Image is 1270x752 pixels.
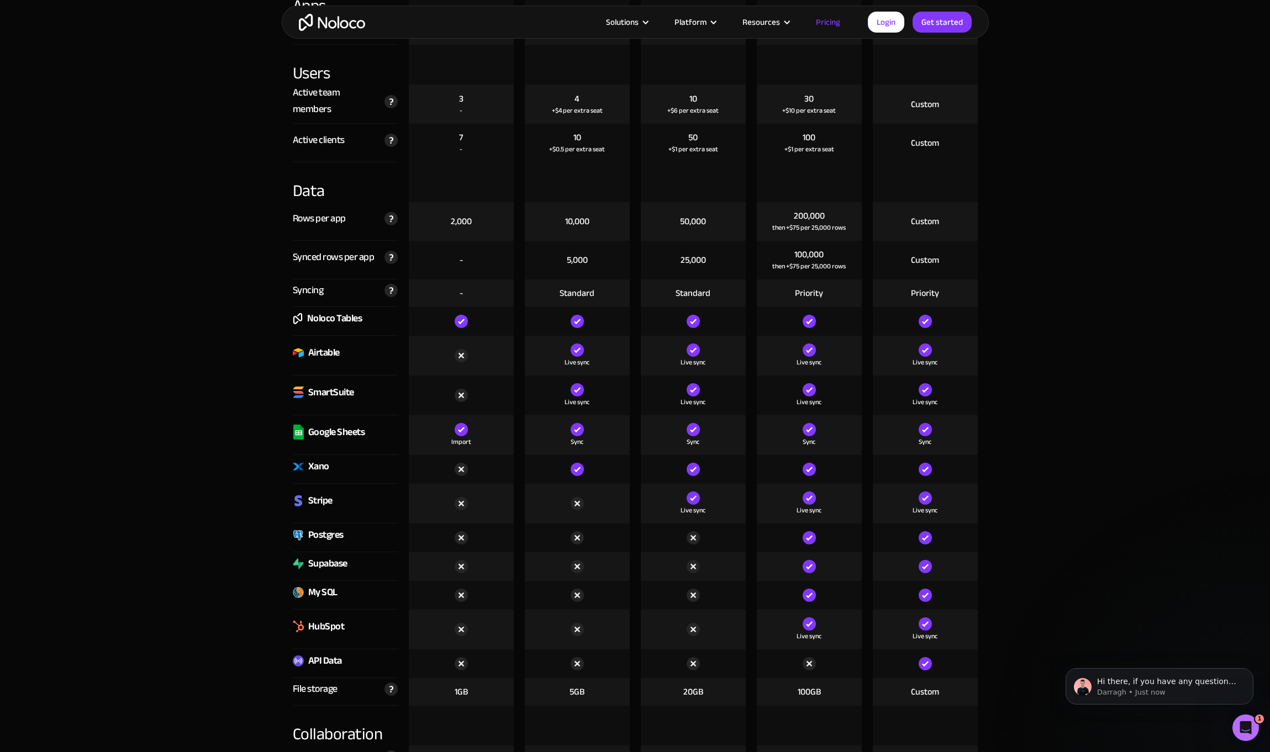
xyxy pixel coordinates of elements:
[299,14,365,31] a: home
[676,287,710,299] div: Standard
[667,105,719,116] div: +$6 per extra seat
[308,584,338,601] div: My SQL
[911,287,939,299] div: Priority
[567,254,588,266] div: 5,000
[913,505,937,516] div: Live sync
[308,527,344,543] div: Postgres
[293,132,345,149] div: Active clients
[687,436,699,447] div: Sync
[680,215,706,227] div: 50,000
[455,686,468,698] div: 1GB
[308,492,333,509] div: Stripe
[293,249,375,266] div: Synced rows per app
[804,93,814,105] div: 30
[460,254,463,266] div: -
[797,396,821,407] div: Live sync
[772,261,846,272] div: then +$75 per 25,000 rows
[293,162,398,202] div: Data
[308,555,347,572] div: Supabase
[293,681,338,697] div: File storage
[459,131,463,144] div: 7
[913,631,937,642] div: Live sync
[794,248,824,261] div: 100,000
[742,15,780,29] div: Resources
[308,653,342,669] div: API Data
[772,222,846,233] div: then +$75 per 25,000 rows
[565,357,589,368] div: Live sync
[913,396,937,407] div: Live sync
[668,144,718,155] div: +$1 per extra seat
[911,137,939,149] div: Custom
[293,706,398,745] div: Collaboration
[919,436,931,447] div: Sync
[560,287,594,299] div: Standard
[460,287,463,299] div: -
[674,15,707,29] div: Platform
[549,144,605,155] div: +$0.5 per extra seat
[571,436,583,447] div: Sync
[797,505,821,516] div: Live sync
[797,357,821,368] div: Live sync
[592,15,661,29] div: Solutions
[911,98,939,110] div: Custom
[803,131,815,144] div: 100
[293,282,324,299] div: Syncing
[681,505,705,516] div: Live sync
[913,357,937,368] div: Live sync
[293,84,379,118] div: Active team members
[913,12,972,33] a: Get started
[868,12,904,33] a: Login
[911,254,939,266] div: Custom
[575,93,579,105] div: 4
[1232,714,1259,741] iframe: Intercom live chat
[784,144,834,155] div: +$1 per extra seat
[689,93,697,105] div: 10
[565,215,589,227] div: 10,000
[451,215,472,227] div: 2,000
[570,686,584,698] div: 5GB
[573,131,581,144] div: 10
[782,105,836,116] div: +$10 per extra seat
[802,15,854,29] a: Pricing
[803,436,815,447] div: Sync
[308,424,365,441] div: Google Sheets
[459,93,463,105] div: 3
[798,686,821,698] div: 100GB
[308,345,340,361] div: Airtable
[911,686,939,698] div: Custom
[606,15,639,29] div: Solutions
[688,131,698,144] div: 50
[681,396,705,407] div: Live sync
[661,15,729,29] div: Platform
[308,458,329,475] div: Xano
[729,15,802,29] div: Resources
[565,396,589,407] div: Live sync
[1049,645,1270,722] iframe: Intercom notifications message
[451,436,471,447] div: Import
[681,254,706,266] div: 25,000
[681,357,705,368] div: Live sync
[911,215,939,227] div: Custom
[460,105,462,116] div: -
[794,210,825,222] div: 200,000
[1255,714,1264,723] span: 1
[308,384,354,401] div: SmartSuite
[683,686,703,698] div: 20GB
[293,45,398,84] div: Users
[795,287,823,299] div: Priority
[797,631,821,642] div: Live sync
[307,310,362,327] div: Noloco Tables
[308,618,345,635] div: HubSpot
[293,210,346,227] div: Rows per app
[552,105,603,116] div: +$4 per extra seat
[460,144,462,155] div: -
